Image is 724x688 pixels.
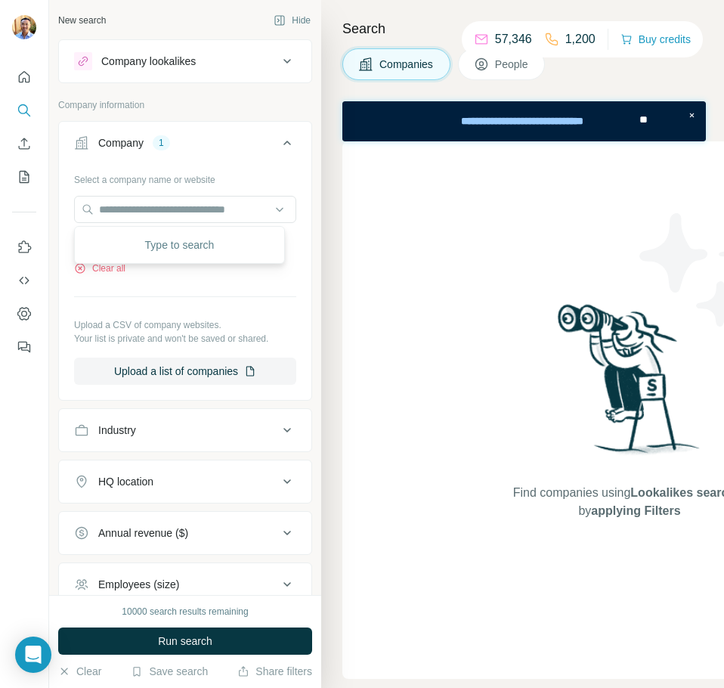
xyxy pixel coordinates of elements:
[12,300,36,327] button: Dashboard
[263,9,321,32] button: Hide
[74,318,296,332] p: Upload a CSV of company websites.
[12,234,36,261] button: Use Surfe on LinkedIn
[74,332,296,346] p: Your list is private and won't be saved or shared.
[74,167,296,187] div: Select a company name or website
[379,57,435,72] span: Companies
[12,130,36,157] button: Enrich CSV
[59,515,311,551] button: Annual revenue ($)
[591,504,680,517] span: applying Filters
[98,577,179,592] div: Employees (size)
[98,525,188,541] div: Annual revenue ($)
[12,15,36,39] img: Avatar
[74,358,296,385] button: Upload a list of companies
[237,664,312,679] button: Share filters
[15,637,51,673] div: Open Intercom Messenger
[12,97,36,124] button: Search
[342,18,706,39] h4: Search
[342,101,706,141] iframe: Banner
[495,30,532,48] p: 57,346
[620,29,691,50] button: Buy credits
[551,300,708,469] img: Surfe Illustration - Woman searching with binoculars
[78,230,281,260] div: Type to search
[98,135,144,150] div: Company
[12,267,36,294] button: Use Surfe API
[59,43,311,79] button: Company lookalikes
[12,333,36,361] button: Feedback
[59,566,311,603] button: Employees (size)
[153,136,170,150] div: 1
[158,634,212,649] span: Run search
[58,628,312,655] button: Run search
[59,463,311,500] button: HQ location
[122,605,248,618] div: 10000 search results remaining
[58,664,101,679] button: Clear
[131,664,208,679] button: Save search
[495,57,530,72] span: People
[101,54,196,69] div: Company lookalikes
[12,64,36,91] button: Quick start
[58,14,106,27] div: New search
[12,163,36,191] button: My lists
[565,30,596,48] p: 1,200
[74,262,125,275] button: Clear all
[58,98,312,112] p: Company information
[98,423,136,438] div: Industry
[98,474,153,489] div: HQ location
[59,125,311,167] button: Company1
[59,412,311,448] button: Industry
